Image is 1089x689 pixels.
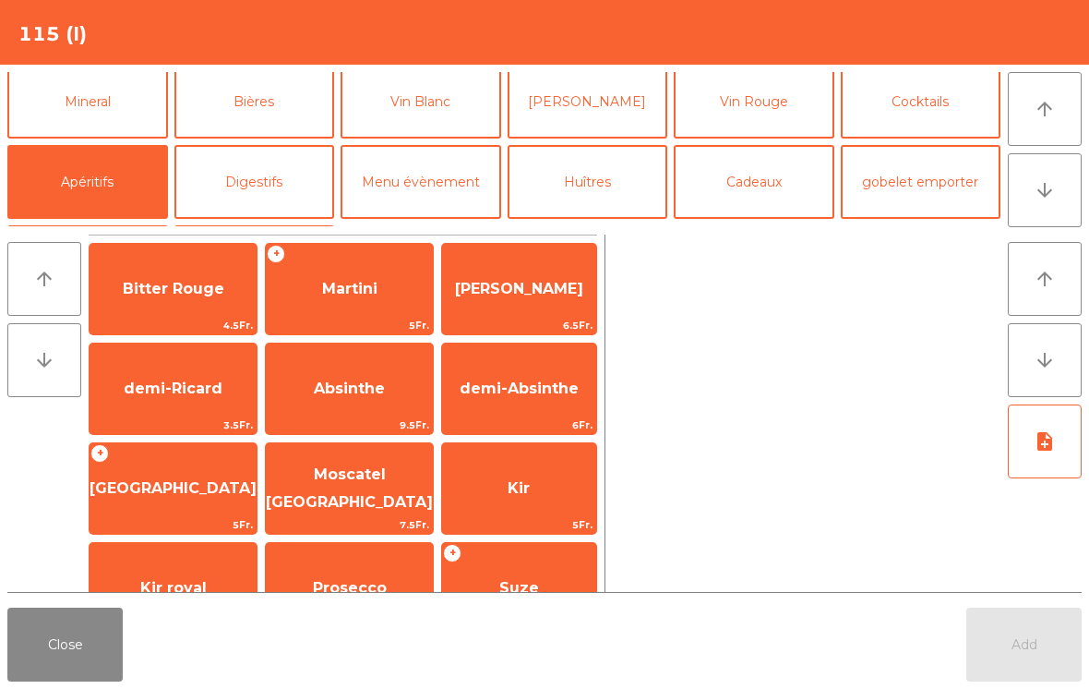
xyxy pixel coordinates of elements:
[314,380,385,397] span: Absinthe
[508,145,668,219] button: Huîtres
[841,65,1001,139] button: Cocktails
[1008,242,1082,316] button: arrow_upward
[140,579,207,597] span: Kir royal
[322,280,377,297] span: Martini
[841,145,1001,219] button: gobelet emporter
[266,465,433,511] span: Moscatel [GEOGRAPHIC_DATA]
[1008,153,1082,227] button: arrow_downward
[508,479,530,497] span: Kir
[18,20,87,48] h4: 115 (I)
[499,579,539,597] span: Suze
[341,65,501,139] button: Vin Blanc
[443,544,461,562] span: +
[266,317,433,334] span: 5Fr.
[1034,98,1056,120] i: arrow_upward
[90,516,257,534] span: 5Fr.
[1008,72,1082,146] button: arrow_upward
[266,417,433,434] span: 9.5Fr.
[124,380,222,397] span: demi-Ricard
[460,380,579,397] span: demi-Absinthe
[508,65,668,139] button: [PERSON_NAME]
[7,65,168,139] button: Mineral
[1034,179,1056,201] i: arrow_downward
[341,145,501,219] button: Menu évènement
[1008,323,1082,397] button: arrow_downward
[7,242,81,316] button: arrow_upward
[90,444,109,463] span: +
[313,579,387,597] span: Prosecco
[1034,349,1056,371] i: arrow_downward
[442,516,596,534] span: 5Fr.
[90,317,257,334] span: 4.5Fr.
[442,417,596,434] span: 6Fr.
[7,323,81,397] button: arrow_downward
[1034,268,1056,290] i: arrow_upward
[90,479,257,497] span: [GEOGRAPHIC_DATA]
[7,225,168,299] button: MARCHE ARTISANALE
[1008,405,1082,478] button: note_add
[442,317,596,334] span: 6.5Fr.
[455,280,583,297] span: [PERSON_NAME]
[174,65,335,139] button: Bières
[7,608,123,682] button: Close
[33,268,55,290] i: arrow_upward
[674,145,834,219] button: Cadeaux
[174,145,335,219] button: Digestifs
[90,417,257,434] span: 3.5Fr.
[174,225,335,299] button: [PERSON_NAME]
[267,245,285,263] span: +
[33,349,55,371] i: arrow_downward
[7,145,168,219] button: Apéritifs
[123,280,224,297] span: Bitter Rouge
[1034,430,1056,453] i: note_add
[674,65,834,139] button: Vin Rouge
[266,516,433,534] span: 7.5Fr.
